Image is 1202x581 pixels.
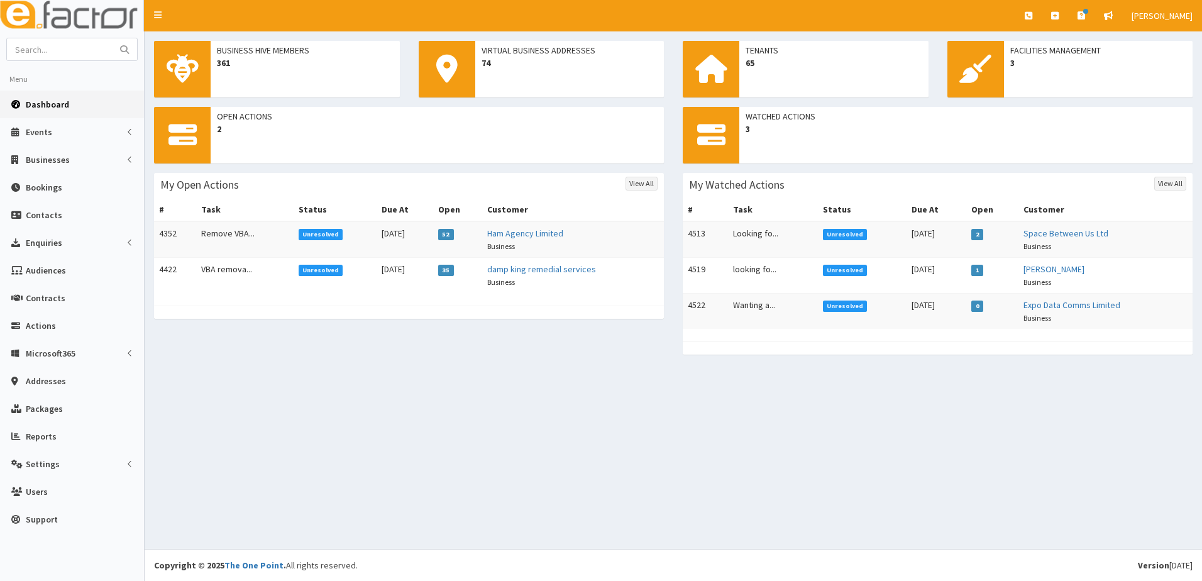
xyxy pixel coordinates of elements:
small: Business [1023,277,1051,287]
footer: All rights reserved. [145,549,1202,581]
div: [DATE] [1138,559,1193,572]
span: Dashboard [26,99,69,110]
td: 4352 [154,221,196,258]
h3: My Watched Actions [689,179,785,191]
th: Status [294,198,377,221]
span: 1 [971,265,983,276]
span: Virtual Business Addresses [482,44,658,57]
span: Events [26,126,52,138]
strong: Copyright © 2025 . [154,560,286,571]
span: [PERSON_NAME] [1132,10,1193,21]
a: Space Between Us Ltd [1023,228,1108,239]
th: # [154,198,196,221]
td: [DATE] [907,221,967,258]
td: [DATE] [377,258,433,294]
span: 2 [217,123,658,135]
b: Version [1138,560,1169,571]
span: Contracts [26,292,65,304]
td: looking fo... [728,258,818,294]
small: Business [487,277,515,287]
td: 4522 [683,294,728,329]
th: Customer [482,198,664,221]
small: Business [1023,313,1051,323]
span: Audiences [26,265,66,276]
span: Packages [26,403,63,414]
small: Business [1023,241,1051,251]
span: Unresolved [823,229,868,240]
span: Facilities Management [1010,44,1187,57]
a: Ham Agency Limited [487,228,563,239]
span: Unresolved [299,265,343,276]
td: Wanting a... [728,294,818,329]
th: Task [196,198,293,221]
span: Users [26,486,48,497]
span: Microsoft365 [26,348,75,359]
th: # [683,198,728,221]
td: [DATE] [377,221,433,258]
span: Enquiries [26,237,62,248]
span: Support [26,514,58,525]
span: Open Actions [217,110,658,123]
a: View All [1154,177,1186,191]
span: Reports [26,431,57,442]
th: Task [728,198,818,221]
span: 0 [971,301,983,312]
span: Contacts [26,209,62,221]
td: 4422 [154,258,196,294]
td: [DATE] [907,258,967,294]
span: Bookings [26,182,62,193]
th: Due At [377,198,433,221]
a: View All [626,177,658,191]
span: Watched Actions [746,110,1186,123]
span: Addresses [26,375,66,387]
span: Tenants [746,44,922,57]
th: Customer [1018,198,1193,221]
a: Expo Data Comms Limited [1023,299,1120,311]
td: VBA remova... [196,258,293,294]
span: 3 [746,123,1186,135]
span: Unresolved [299,229,343,240]
span: 361 [217,57,394,69]
span: Unresolved [823,265,868,276]
th: Status [818,198,907,221]
h3: My Open Actions [160,179,239,191]
span: Unresolved [823,301,868,312]
span: 2 [971,229,983,240]
td: 4513 [683,221,728,258]
td: Remove VBA... [196,221,293,258]
a: damp king remedial services [487,263,596,275]
span: Actions [26,320,56,331]
span: Settings [26,458,60,470]
span: 65 [746,57,922,69]
input: Search... [7,38,113,60]
th: Open [433,198,482,221]
span: 52 [438,229,454,240]
th: Due At [907,198,967,221]
small: Business [487,241,515,251]
a: [PERSON_NAME] [1023,263,1084,275]
span: Business Hive Members [217,44,394,57]
span: 74 [482,57,658,69]
td: [DATE] [907,294,967,329]
td: 4519 [683,258,728,294]
td: Looking fo... [728,221,818,258]
span: Businesses [26,154,70,165]
span: 3 [1010,57,1187,69]
span: 35 [438,265,454,276]
th: Open [966,198,1018,221]
a: The One Point [224,560,284,571]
